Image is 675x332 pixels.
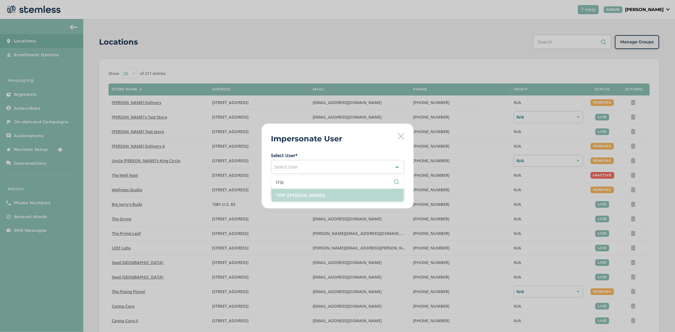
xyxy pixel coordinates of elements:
[271,152,404,159] label: Select User
[275,164,298,170] span: Select User
[271,133,342,144] h2: Impersonate User
[643,302,675,332] iframe: Chat Widget
[276,179,399,185] input: Search
[272,189,404,202] li: TRIP ([PERSON_NAME])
